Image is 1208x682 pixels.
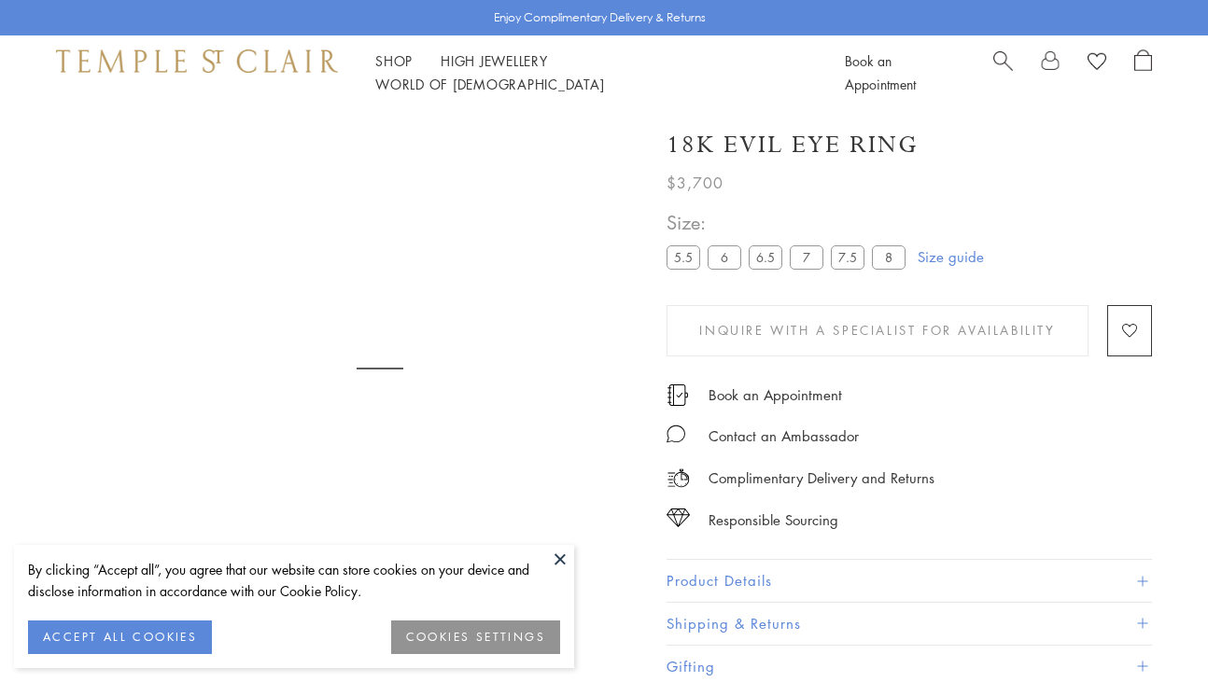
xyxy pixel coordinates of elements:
[667,560,1152,602] button: Product Details
[709,384,842,405] a: Book an Appointment
[667,207,913,238] span: Size:
[1134,49,1152,96] a: Open Shopping Bag
[872,245,906,269] label: 8
[831,245,864,269] label: 7.5
[391,620,560,654] button: COOKIES SETTINGS
[667,245,700,269] label: 5.5
[667,466,690,490] img: icon_delivery.svg
[1088,49,1106,77] a: View Wishlist
[993,49,1013,96] a: Search
[918,247,984,266] a: Size guide
[709,508,838,532] div: Responsible Sourcing
[699,320,1055,341] span: Inquire With A Specialist for Availability
[790,245,823,269] label: 7
[667,305,1089,356] button: Inquire With A Specialist for Availability
[667,425,685,443] img: MessageIcon-01_2.svg
[845,51,916,93] a: Book an Appointment
[441,51,548,70] a: High JewelleryHigh Jewellery
[709,425,859,448] div: Contact an Ambassador
[28,620,212,654] button: ACCEPT ALL COOKIES
[56,49,338,72] img: Temple St. Clair
[667,129,919,161] h1: 18K Evil Eye Ring
[375,51,413,70] a: ShopShop
[667,384,689,406] img: icon_appointment.svg
[375,75,604,93] a: World of [DEMOGRAPHIC_DATA]World of [DEMOGRAPHIC_DATA]
[667,603,1152,645] button: Shipping & Returns
[709,466,934,490] p: Complimentary Delivery and Returns
[749,245,782,269] label: 6.5
[667,171,723,195] span: $3,700
[28,559,560,602] div: By clicking “Accept all”, you agree that our website can store cookies on your device and disclos...
[494,8,706,27] p: Enjoy Complimentary Delivery & Returns
[667,508,690,527] img: icon_sourcing.svg
[375,49,803,96] nav: Main navigation
[708,245,741,269] label: 6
